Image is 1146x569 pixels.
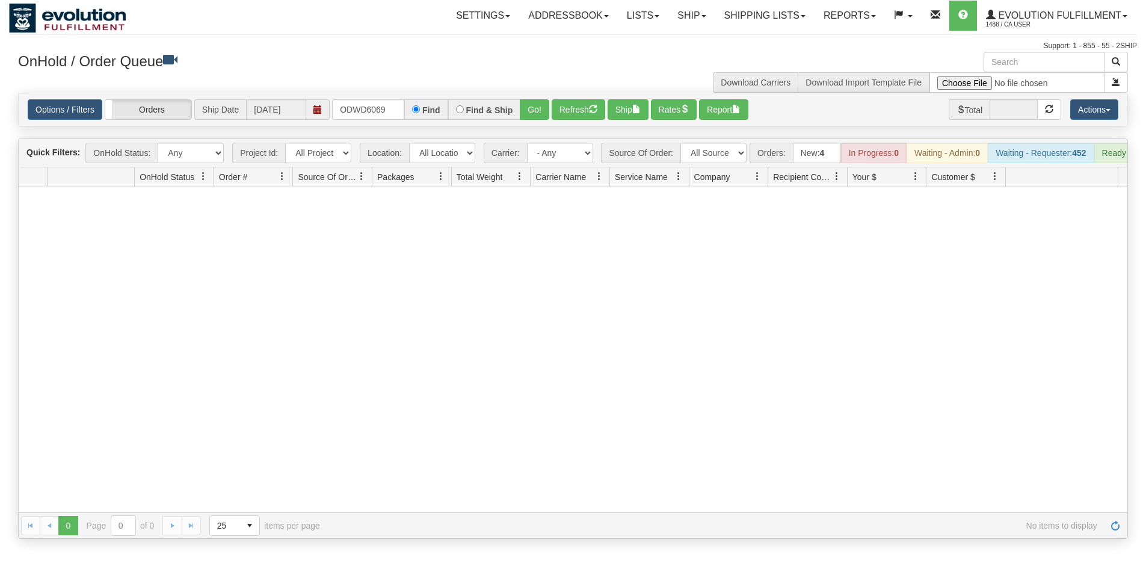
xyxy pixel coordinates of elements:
[905,166,926,187] a: Your $ filter column settings
[466,106,513,114] label: Find & Ship
[977,1,1136,31] a: Evolution Fulfillment 1488 / CA User
[715,1,815,31] a: Shipping lists
[929,72,1104,93] input: Import
[996,10,1121,20] span: Evolution Fulfillment
[87,515,155,536] span: Page of 0
[105,100,191,119] label: Orders
[651,99,697,120] button: Rates
[552,99,605,120] button: Refresh
[589,166,609,187] a: Carrier Name filter column settings
[298,171,357,183] span: Source Of Order
[806,78,922,87] a: Download Import Template File
[852,171,876,183] span: Your $
[26,146,80,158] label: Quick Filters:
[1104,52,1128,72] button: Search
[232,143,285,163] span: Project Id:
[85,143,158,163] span: OnHold Status:
[519,1,618,31] a: Addressbook
[949,99,990,120] span: Total
[194,99,246,120] span: Ship Date
[217,520,233,532] span: 25
[618,1,668,31] a: Lists
[422,106,440,114] label: Find
[209,515,320,536] span: items per page
[240,516,259,535] span: select
[58,516,78,535] span: Page 0
[984,52,1104,72] input: Search
[668,166,689,187] a: Service Name filter column settings
[9,3,126,33] img: logo1488.jpg
[1072,148,1086,158] strong: 452
[28,99,102,120] a: Options / Filters
[894,148,899,158] strong: 0
[931,171,975,183] span: Customer $
[1106,516,1125,535] a: Refresh
[773,171,832,183] span: Recipient Country
[219,171,247,183] span: Order #
[535,171,586,183] span: Carrier Name
[985,166,1005,187] a: Customer $ filter column settings
[337,521,1097,530] span: No items to display
[820,148,825,158] strong: 4
[793,143,841,163] div: New:
[520,99,549,120] button: Go!
[827,166,847,187] a: Recipient Country filter column settings
[747,166,768,187] a: Company filter column settings
[601,143,680,163] span: Source Of Order:
[209,515,260,536] span: Page sizes drop down
[841,143,907,163] div: In Progress:
[457,171,503,183] span: Total Weight
[19,139,1127,167] div: grid toolbar
[351,166,372,187] a: Source Of Order filter column settings
[1070,99,1118,120] button: Actions
[815,1,885,31] a: Reports
[431,166,451,187] a: Packages filter column settings
[750,143,793,163] span: Orders:
[1118,223,1145,346] iframe: chat widget
[510,166,530,187] a: Total Weight filter column settings
[332,99,404,120] input: Order #
[484,143,527,163] span: Carrier:
[975,148,980,158] strong: 0
[140,171,194,183] span: OnHold Status
[907,143,988,163] div: Waiting - Admin:
[694,171,730,183] span: Company
[668,1,715,31] a: Ship
[272,166,292,187] a: Order # filter column settings
[699,99,748,120] button: Report
[193,166,214,187] a: OnHold Status filter column settings
[18,52,564,69] h3: OnHold / Order Queue
[608,99,648,120] button: Ship
[360,143,409,163] span: Location:
[9,41,1137,51] div: Support: 1 - 855 - 55 - 2SHIP
[447,1,519,31] a: Settings
[615,171,668,183] span: Service Name
[377,171,414,183] span: Packages
[988,143,1094,163] div: Waiting - Requester:
[721,78,790,87] a: Download Carriers
[986,19,1076,31] span: 1488 / CA User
